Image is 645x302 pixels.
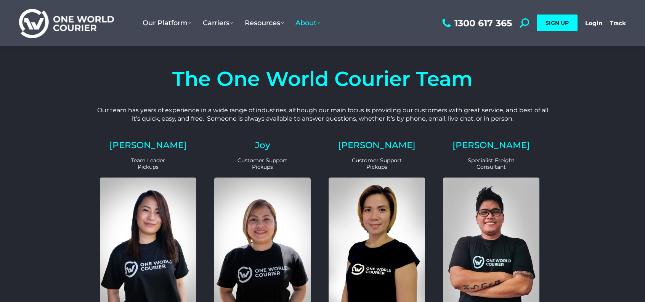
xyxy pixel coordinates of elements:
p: Our team has years of experience in a wide range of industries, although our main focus is provid... [94,106,551,123]
a: [PERSON_NAME] [452,140,530,150]
p: Customer Support Pickups [214,157,311,170]
p: Customer Support Pickups [329,157,425,170]
a: Track [610,19,626,27]
a: 1300 617 365 [440,18,512,28]
span: Resources [245,19,284,27]
span: Our Platform [143,19,191,27]
span: Carriers [203,19,233,27]
p: Team Leader Pickups [100,157,196,170]
a: Login [585,19,602,27]
h2: [PERSON_NAME] [100,141,196,150]
h4: The One World Courier Team [94,69,551,89]
span: About [295,19,320,27]
a: Resources [239,11,290,35]
p: Specialist Freight Consultant [443,157,539,170]
a: Our Platform [137,11,197,35]
h2: Joy [214,141,311,150]
a: Carriers [197,11,239,35]
span: SIGN UP [546,19,569,26]
img: One World Courier [19,8,114,39]
a: SIGN UP [537,15,578,31]
a: About [290,11,326,35]
h2: [PERSON_NAME] [329,141,425,150]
